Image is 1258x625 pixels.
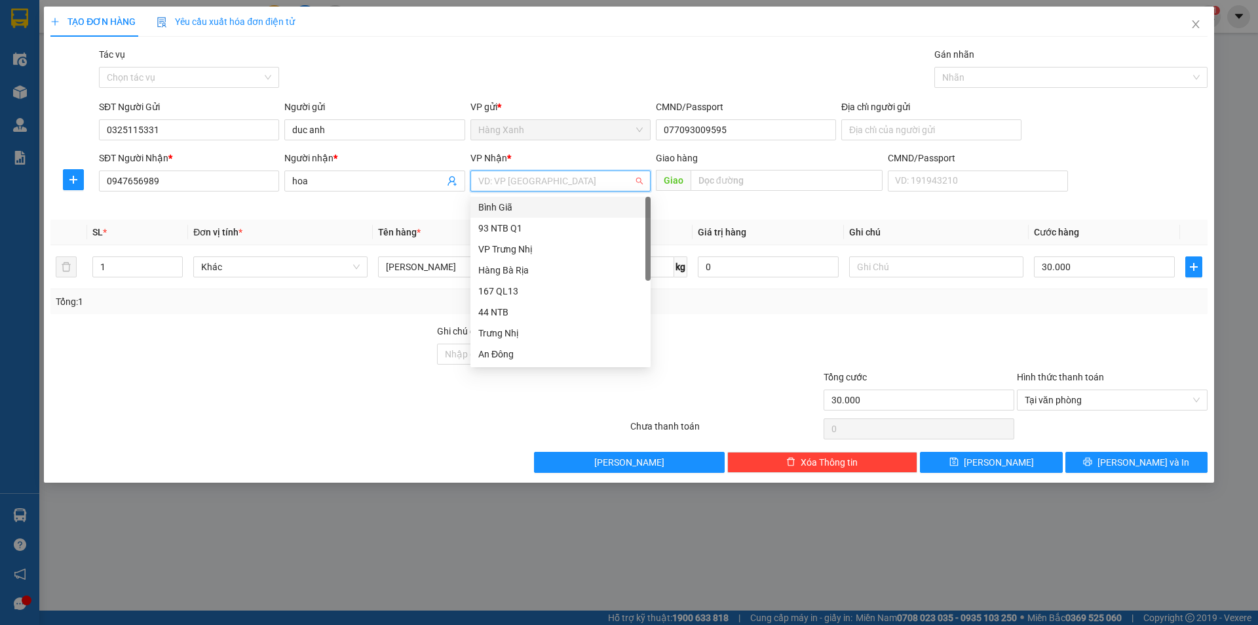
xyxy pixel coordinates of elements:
div: Hàng Bà Rịa [470,260,651,281]
div: VP Trưng Nhị [470,239,651,260]
span: Yêu cầu xuất hóa đơn điện tử [157,16,295,27]
div: Người nhận [284,151,465,165]
span: save [949,457,959,468]
span: environment [90,73,100,82]
span: Tổng cước [824,372,867,382]
div: 93 NTB Q1 [470,218,651,239]
div: 44 NTB [470,302,651,323]
button: [PERSON_NAME] [534,452,725,473]
input: VD: Bàn, Ghế [378,256,552,277]
span: Giao [656,170,691,191]
span: user-add [447,176,457,186]
img: icon [157,17,167,28]
b: 154/1 Bình Giã, P 8 [90,72,173,97]
div: SĐT Người Gửi [99,100,279,114]
div: Người gửi [284,100,465,114]
span: Khác [201,257,360,277]
span: plus [1186,262,1202,272]
div: 93 NTB Q1 [478,221,643,235]
img: logo.jpg [7,7,52,52]
div: An Đông [470,344,651,365]
button: deleteXóa Thông tin [727,452,918,473]
th: Ghi chú [844,220,1029,245]
span: Giá trị hàng [698,227,746,237]
div: 167 QL13 [470,281,651,302]
span: Xóa Thông tin [801,455,858,470]
span: kg [674,256,687,277]
li: VP Bình Giã [90,56,174,70]
span: Hàng Xanh [478,120,643,140]
div: Bình Giã [470,197,651,218]
span: plus [50,17,60,26]
div: Văn phòng không hợp lệ [470,193,651,208]
div: 44 NTB [478,305,643,319]
span: close [1191,19,1201,30]
li: VP Hàng Xanh [7,56,90,70]
button: Close [1177,7,1214,43]
div: Hàng Bà Rịa [478,263,643,277]
button: delete [56,256,77,277]
span: [PERSON_NAME] [964,455,1034,470]
div: Tổng: 1 [56,294,486,309]
button: save[PERSON_NAME] [920,452,1062,473]
div: An Đông [478,347,643,361]
div: VP Trưng Nhị [478,242,643,256]
span: Đơn vị tính [193,227,242,237]
div: 167 QL13 [478,284,643,298]
label: Hình thức thanh toán [1017,372,1104,382]
span: environment [7,73,16,82]
button: plus [63,169,84,190]
div: Bình Giã [478,200,643,214]
div: Địa chỉ người gửi [841,100,1021,114]
input: Ghi Chú [849,256,1023,277]
span: printer [1083,457,1092,468]
span: plus [64,174,83,185]
span: Cước hàng [1034,227,1079,237]
li: Hoa Mai [7,7,190,31]
input: Dọc đường [691,170,883,191]
span: Giao hàng [656,153,698,163]
input: Ghi chú đơn hàng [437,344,628,365]
div: CMND/Passport [656,100,836,114]
div: CMND/Passport [888,151,1068,165]
b: 450H, [GEOGRAPHIC_DATA], P21 [7,72,88,111]
span: delete [786,457,795,468]
div: Trưng Nhị [470,323,651,344]
label: Ghi chú đơn hàng [437,326,509,336]
label: Gán nhãn [934,49,974,60]
div: Chưa thanh toán [629,419,822,442]
span: VP Nhận [470,153,507,163]
div: VP gửi [470,100,651,114]
span: SL [92,227,103,237]
span: [PERSON_NAME] [594,455,664,470]
div: Trưng Nhị [478,326,643,340]
input: 0 [698,256,839,277]
div: SĐT Người Nhận [99,151,279,165]
input: Địa chỉ của người gửi [841,119,1021,140]
span: TẠO ĐƠN HÀNG [50,16,136,27]
label: Tác vụ [99,49,125,60]
button: printer[PERSON_NAME] và In [1065,452,1208,473]
span: Tại văn phòng [1025,390,1200,410]
span: Tên hàng [378,227,421,237]
button: plus [1185,256,1202,277]
span: [PERSON_NAME] và In [1097,455,1189,470]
